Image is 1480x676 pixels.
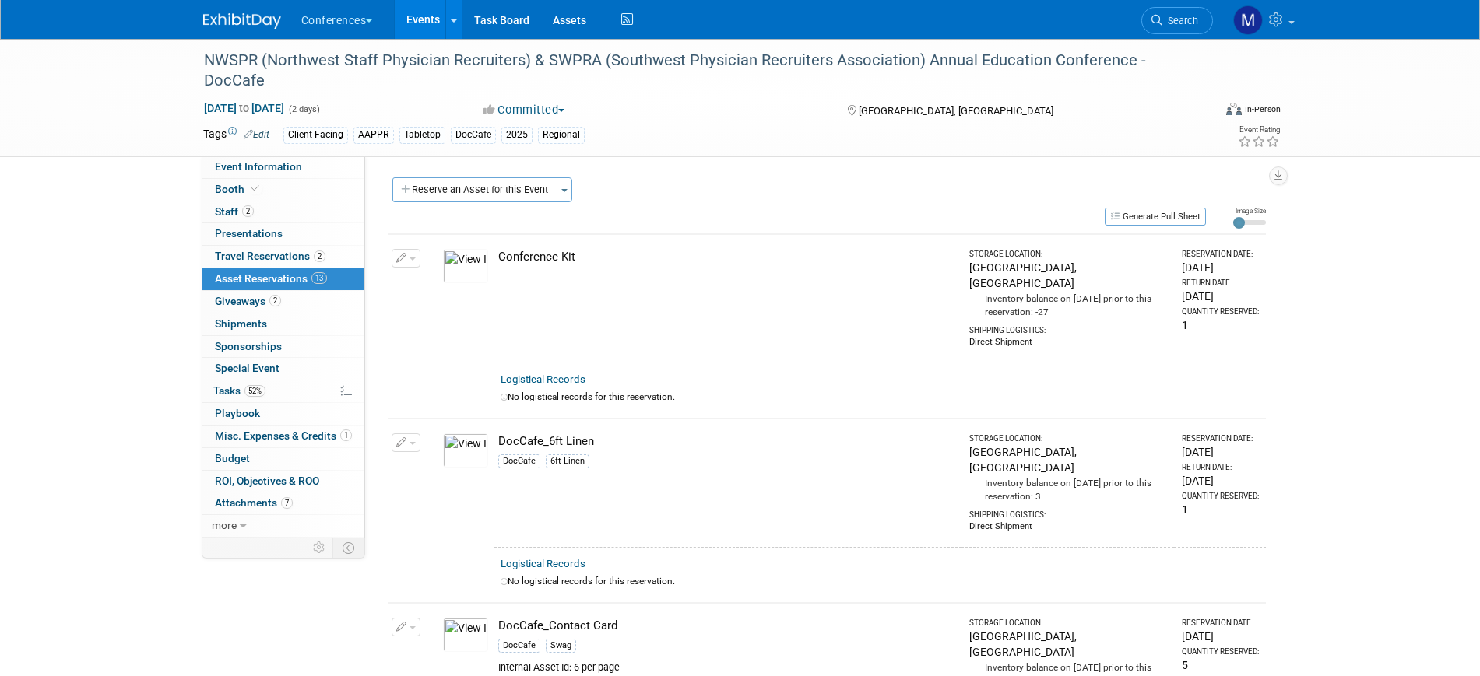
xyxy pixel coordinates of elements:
[1182,444,1259,460] div: [DATE]
[215,317,267,330] span: Shipments
[1182,260,1259,275] div: [DATE]
[1141,7,1213,34] a: Search
[1162,15,1198,26] span: Search
[215,227,283,240] span: Presentations
[311,272,327,284] span: 13
[969,475,1169,503] div: Inventory balance on [DATE] prior to this reservation: 3
[251,184,259,193] i: Booth reservation complete
[215,340,282,352] span: Sponsorships
[1233,206,1266,215] div: Image Size
[399,127,445,143] div: Tabletop
[969,291,1169,319] div: Inventory balance on [DATE] prior to this reservation: -27
[443,433,488,468] img: View Images
[215,496,293,509] span: Attachments
[501,373,585,385] a: Logistical Records
[1182,473,1259,489] div: [DATE]
[215,475,319,487] span: ROI, Objectives & ROO
[498,433,955,450] div: DocCafe_6ft Linen
[202,492,364,514] a: Attachments7
[538,127,585,143] div: Regional
[501,558,585,569] a: Logistical Records
[202,179,364,201] a: Booth
[202,515,364,537] a: more
[1244,103,1281,115] div: In-Person
[202,201,364,223] a: Staff2
[1182,629,1259,644] div: [DATE]
[215,295,281,307] span: Giveaways
[353,127,394,143] div: AAPPR
[244,385,265,397] span: 52%
[498,454,540,468] div: DocCafe
[969,260,1169,291] div: [GEOGRAPHIC_DATA], [GEOGRAPHIC_DATA]
[498,618,955,634] div: DocCafe_Contact Card
[392,177,557,202] button: Reserve an Asset for this Event
[969,503,1169,520] div: Shipping Logistics:
[1182,278,1259,289] div: Return Date:
[215,205,254,218] span: Staff
[199,47,1190,94] div: NWSPR (Northwest Staff Physician Recruiters) & SWPRA (Southwest Physician Recruiters Association)...
[1238,126,1280,134] div: Event Rating
[1226,103,1242,115] img: Format-Inperson.png
[443,249,488,283] img: View Images
[969,249,1169,260] div: Storage Location:
[1182,502,1259,517] div: 1
[1233,5,1263,35] img: Marygrace LeGros
[314,250,325,262] span: 2
[1182,306,1259,317] div: Quantity Reserved:
[1182,646,1259,657] div: Quantity Reserved:
[242,205,254,217] span: 2
[287,104,320,114] span: (2 days)
[1182,289,1259,304] div: [DATE]
[969,433,1169,444] div: Storage Location:
[202,358,364,380] a: Special Event
[215,452,250,464] span: Budget
[969,629,1169,660] div: [GEOGRAPHIC_DATA], [GEOGRAPHIC_DATA]
[546,454,589,468] div: 6ft Linen
[1182,491,1259,502] div: Quantity Reserved:
[215,250,325,262] span: Travel Reservations
[478,102,571,118] button: Committed
[237,102,251,114] span: to
[1105,208,1206,226] button: Generate Pull Sheet
[498,660,955,674] div: Internal Asset Id: 6 per page
[202,313,364,335] a: Shipments
[501,391,1260,404] div: No logistical records for this reservation.
[202,426,364,447] a: Misc. Expenses & Credits1
[203,13,281,29] img: ExhibitDay
[202,291,364,313] a: Giveaways2
[212,519,237,531] span: more
[340,429,352,441] span: 1
[1182,462,1259,473] div: Return Date:
[443,618,488,652] img: View Images
[215,272,327,285] span: Asset Reservations
[498,249,955,265] div: Conference Kit
[203,126,269,144] td: Tags
[202,403,364,425] a: Playbook
[501,575,1260,588] div: No logistical records for this reservation.
[859,105,1053,117] span: [GEOGRAPHIC_DATA], [GEOGRAPHIC_DATA]
[1182,317,1259,333] div: 1
[215,183,262,195] span: Booth
[969,444,1169,475] div: [GEOGRAPHIC_DATA], [GEOGRAPHIC_DATA]
[202,448,364,470] a: Budget
[546,639,576,653] div: Swag
[306,538,333,558] td: Personalize Event Tab Strip
[283,127,348,143] div: Client-Facing
[1182,657,1259,673] div: 5
[501,127,533,143] div: 2025
[269,295,281,306] span: 2
[215,160,302,173] span: Event Information
[202,246,364,268] a: Travel Reservations2
[202,336,364,358] a: Sponsorships
[213,384,265,397] span: Tasks
[498,639,540,653] div: DocCafe
[215,429,352,442] span: Misc. Expenses & Credits
[202,471,364,492] a: ROI, Objectives & ROO
[203,101,285,115] span: [DATE] [DATE]
[202,268,364,290] a: Asset Reservations13
[1121,100,1281,124] div: Event Format
[202,156,364,178] a: Event Information
[1182,433,1259,444] div: Reservation Date:
[1182,249,1259,260] div: Reservation Date:
[202,380,364,402] a: Tasks52%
